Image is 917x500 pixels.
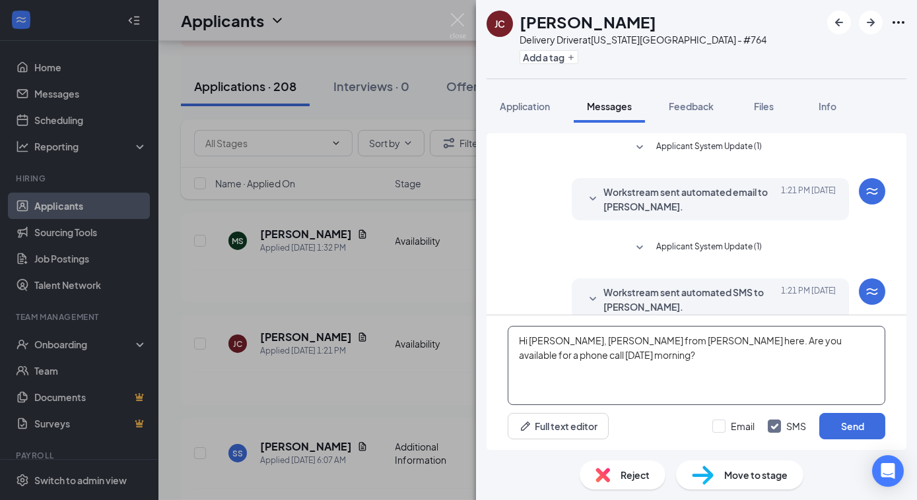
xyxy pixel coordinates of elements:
[520,50,578,64] button: PlusAdd a tag
[864,183,880,199] svg: WorkstreamLogo
[864,284,880,299] svg: WorkstreamLogo
[519,420,532,433] svg: Pen
[724,468,788,482] span: Move to stage
[508,413,609,439] button: Full text editorPen
[632,140,648,156] svg: SmallChevronDown
[819,100,836,112] span: Info
[754,100,774,112] span: Files
[587,100,632,112] span: Messages
[859,11,883,34] button: ArrowRight
[891,15,906,30] svg: Ellipses
[500,100,550,112] span: Application
[520,33,766,46] div: Delivery Driver at [US_STATE][GEOGRAPHIC_DATA] - #764
[603,185,776,214] span: Workstream sent automated email to [PERSON_NAME].
[585,292,601,307] svg: SmallChevronDown
[831,15,847,30] svg: ArrowLeftNew
[632,240,762,256] button: SmallChevronDownApplicant System Update (1)
[781,285,836,314] span: [DATE] 1:21 PM
[632,140,762,156] button: SmallChevronDownApplicant System Update (1)
[669,100,714,112] span: Feedback
[494,17,505,30] div: JC
[819,413,885,439] button: Send
[632,240,648,256] svg: SmallChevronDown
[520,11,656,33] h1: [PERSON_NAME]
[621,468,650,482] span: Reject
[863,15,879,30] svg: ArrowRight
[781,185,836,214] span: [DATE] 1:21 PM
[508,326,885,405] textarea: Hi [PERSON_NAME], [PERSON_NAME] from [PERSON_NAME] here. Are you available for a phone call [DATE...
[656,240,762,256] span: Applicant System Update (1)
[603,285,776,314] span: Workstream sent automated SMS to [PERSON_NAME].
[656,140,762,156] span: Applicant System Update (1)
[567,53,575,61] svg: Plus
[585,191,601,207] svg: SmallChevronDown
[872,455,904,487] div: Open Intercom Messenger
[827,11,851,34] button: ArrowLeftNew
